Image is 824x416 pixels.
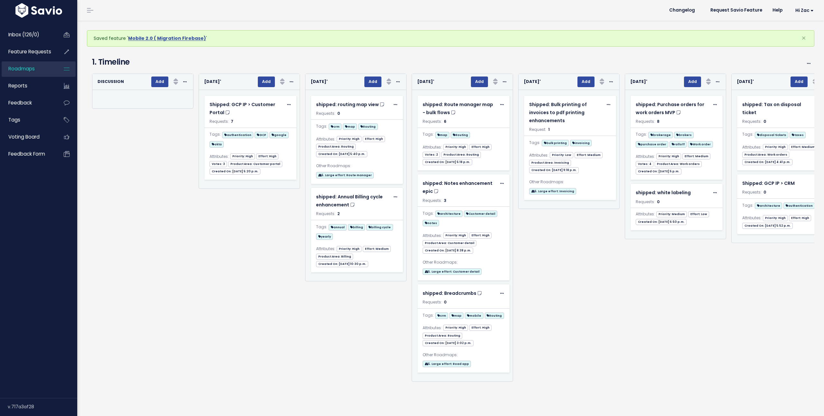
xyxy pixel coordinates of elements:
[657,119,660,124] span: 8
[542,139,569,147] a: bulk printing
[737,79,754,84] strong: [DATE]'
[788,5,819,15] a: Hi Zac
[2,147,53,161] a: Feedback form
[742,144,762,151] span: Attributes:
[8,116,20,123] span: Tags
[210,168,260,175] span: Created On: [DATE] 5:20 p.m.
[358,123,378,130] span: Routing
[524,79,541,84] strong: [DATE]'
[763,189,766,195] span: 0
[231,119,233,124] span: 7
[316,101,390,109] a: shipped: routing map view
[795,8,814,13] span: Hi Zac
[529,167,579,173] span: Created On: [DATE] 9:18 p.m.
[669,8,695,13] span: Changelog
[423,159,472,165] span: Created On: [DATE] 5:18 p.m.
[337,111,340,116] span: 0
[464,211,497,217] span: Customer detail
[230,153,255,159] span: Priority: High
[674,132,694,138] span: brokers
[636,141,668,148] span: purchase order
[343,122,357,130] a: map
[435,312,448,319] span: crm
[366,224,393,231] span: billing cycle
[417,79,434,84] strong: [DATE]'
[423,312,434,319] span: Tags:
[423,210,434,217] span: Tags:
[210,153,229,160] span: Attributes:
[529,188,576,194] span: 5. Large effort: Invoicing
[210,101,283,117] a: Shipped: GCP IP > Customer Portal
[443,325,468,331] span: Priority: High
[8,398,77,415] div: v.717a3af28
[316,144,356,150] span: Product Area: Routing
[688,141,713,148] span: Work order
[542,140,569,146] span: bulk printing
[469,144,492,150] span: Effort: High
[435,311,448,319] a: crm
[669,140,687,148] a: rolloff
[783,201,815,209] a: authentication
[423,119,442,124] span: Requests:
[222,132,253,138] span: authentication
[316,254,353,260] span: Product Area: Billing
[423,144,442,151] span: Attributes:
[348,224,365,231] span: billing
[669,141,687,148] span: rolloff
[329,223,347,231] a: annual
[529,152,548,159] span: Attributes:
[316,194,383,208] span: shipped: Annual Billing cycle enhancement
[363,136,385,142] span: Effort: High
[423,324,442,331] span: Attributes:
[529,178,564,185] span: Other Roadmaps:
[636,161,653,167] span: Votes: 4
[423,268,482,275] span: 5. Large effort: Customer detail
[423,340,473,346] span: Created On: [DATE] 3:02 p.m.
[444,198,446,203] span: 3
[443,144,468,150] span: Priority: High
[316,211,335,216] span: Requests:
[465,312,483,319] span: mobile
[767,5,788,15] a: Help
[92,56,754,68] h4: 1. Timeline
[423,101,496,117] a: shipped: Route manager map - bulk flows
[630,79,647,84] strong: [DATE]'
[423,131,434,138] span: Tags:
[485,311,504,319] a: Routing
[316,223,327,231] span: Tags:
[636,140,668,148] a: purchase order
[443,232,468,239] span: Priority: High
[316,151,367,157] span: Created On: [DATE] 5:40 p.m.
[255,132,268,138] span: GCP
[742,214,762,222] span: Attributes:
[14,3,64,18] img: logo-white.9d6f32f41409.svg
[423,220,439,226] span: notes
[636,119,655,124] span: Requests:
[329,122,342,130] a: crm
[529,187,576,195] a: 5. Large effort: Invoicing
[742,189,762,195] span: Requests:
[423,179,496,195] a: shipped: Notes enhancement epic
[742,180,795,186] span: Shipped: GCP IP > CRM
[790,131,806,139] a: taxes
[435,211,463,217] span: architecture
[636,199,655,204] span: Requests:
[366,223,393,231] a: billing cycle
[763,215,788,221] span: Priority: High
[789,144,817,150] span: Effort: Medium
[655,161,702,167] span: Product Area: Work orders
[151,77,168,87] button: Add
[364,77,381,87] button: Add
[316,171,374,179] a: 5. Large effort: Route manager
[795,31,812,46] button: Close
[469,232,492,239] span: Effort: High
[444,299,446,305] span: 0
[464,209,497,217] a: Customer detail
[742,223,793,229] span: Created On: [DATE] 5:52 p.m.
[269,132,288,138] span: google
[705,5,767,15] a: Request Savio Feature
[570,139,592,147] a: invoicing
[755,201,782,209] a: architecture
[423,359,471,367] a: 5. Large effort: Road app
[435,131,449,139] a: map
